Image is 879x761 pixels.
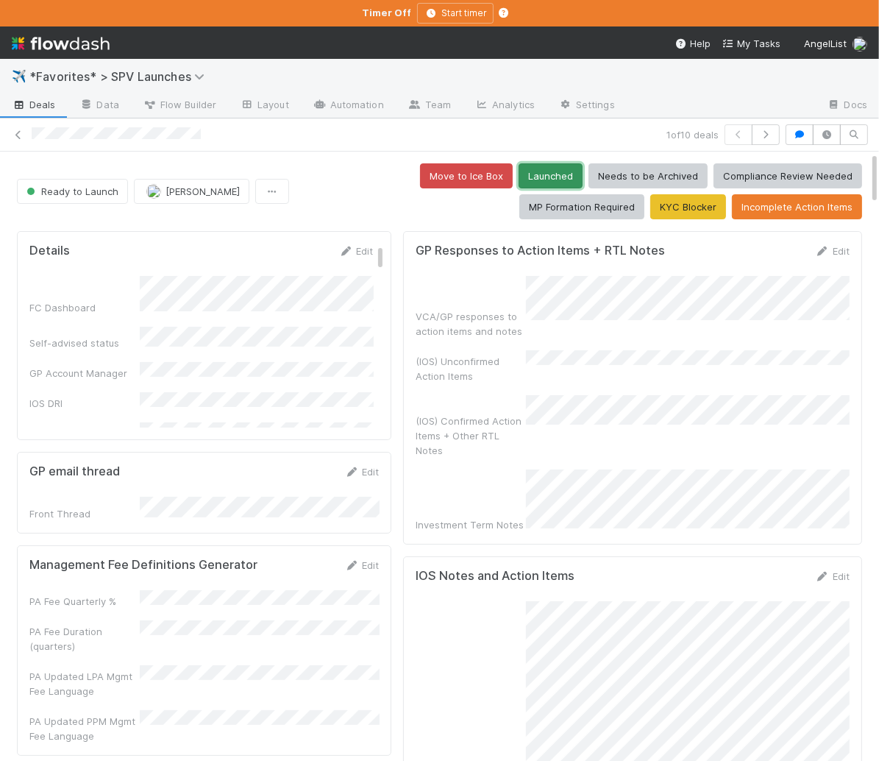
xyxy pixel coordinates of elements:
[416,569,574,584] h5: IOS Notes and Action Items
[166,185,240,197] span: [PERSON_NAME]
[29,69,212,84] span: *Favorites* > SPV Launches
[29,558,257,573] h5: Management Fee Definitions Generator
[146,184,161,199] img: avatar_b18de8e2-1483-4e81-aa60-0a3d21592880.png
[815,94,879,118] a: Docs
[416,244,665,258] h5: GP Responses to Action Items + RTL Notes
[143,97,216,112] span: Flow Builder
[666,127,719,142] span: 1 of 10 deals
[815,570,850,582] a: Edit
[29,244,70,258] h5: Details
[29,594,140,609] div: PA Fee Quarterly %
[650,194,726,219] button: KYC Blocker
[420,163,513,188] button: Move to Ice Box
[29,669,140,698] div: PA Updated LPA Mgmt Fee Language
[588,163,708,188] button: Needs to be Archived
[12,31,110,56] img: logo-inverted-e16ddd16eac7371096b0.svg
[815,245,850,257] a: Edit
[732,194,862,219] button: Incomplete Action Items
[29,396,140,411] div: IOS DRI
[344,559,379,571] a: Edit
[417,3,494,24] button: Start timer
[362,7,411,18] strong: Timer Off
[29,300,140,315] div: FC Dashboard
[29,366,140,380] div: GP Account Manager
[804,38,847,49] span: AngelList
[338,245,373,257] a: Edit
[134,179,249,204] button: [PERSON_NAME]
[722,36,780,51] a: My Tasks
[416,414,526,458] div: (IOS) Confirmed Action Items + Other RTL Notes
[131,94,228,118] a: Flow Builder
[853,37,867,52] img: avatar_b18de8e2-1483-4e81-aa60-0a3d21592880.png
[519,194,644,219] button: MP Formation Required
[416,354,526,383] div: (IOS) Unconfirmed Action Items
[12,97,56,112] span: Deals
[29,426,140,441] div: Ready to Launch DRI
[519,163,583,188] button: Launched
[463,94,547,118] a: Analytics
[416,309,526,339] div: VCA/GP responses to action items and notes
[547,94,627,118] a: Settings
[12,70,26,82] span: ✈️
[68,94,131,118] a: Data
[675,36,711,51] div: Help
[29,624,140,654] div: PA Fee Duration (quarters)
[722,38,780,49] span: My Tasks
[29,336,140,350] div: Self-advised status
[344,466,379,478] a: Edit
[29,714,140,743] div: PA Updated PPM Mgmt Fee Language
[228,94,301,118] a: Layout
[29,464,120,479] h5: GP email thread
[29,506,140,521] div: Front Thread
[713,163,862,188] button: Compliance Review Needed
[24,185,118,197] span: Ready to Launch
[396,94,463,118] a: Team
[17,179,128,204] button: Ready to Launch
[301,94,396,118] a: Automation
[416,517,526,532] div: Investment Term Notes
